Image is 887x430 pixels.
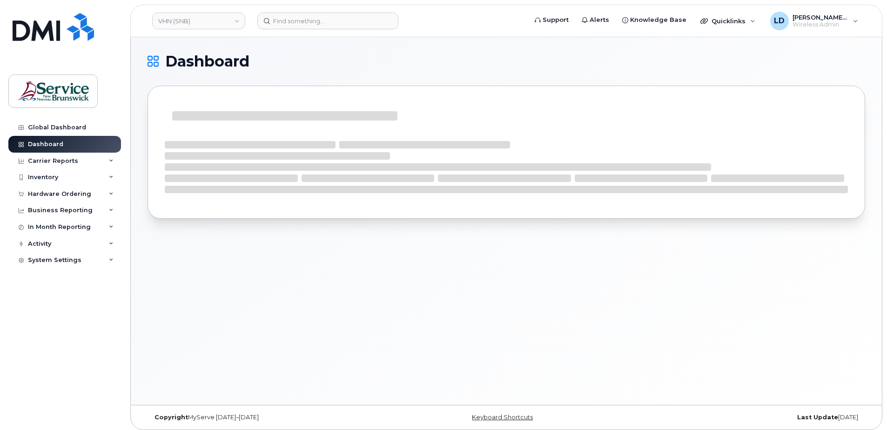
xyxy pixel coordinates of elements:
[626,414,865,421] div: [DATE]
[148,414,387,421] div: MyServe [DATE]–[DATE]
[155,414,188,421] strong: Copyright
[797,414,838,421] strong: Last Update
[472,414,533,421] a: Keyboard Shortcuts
[165,54,249,68] span: Dashboard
